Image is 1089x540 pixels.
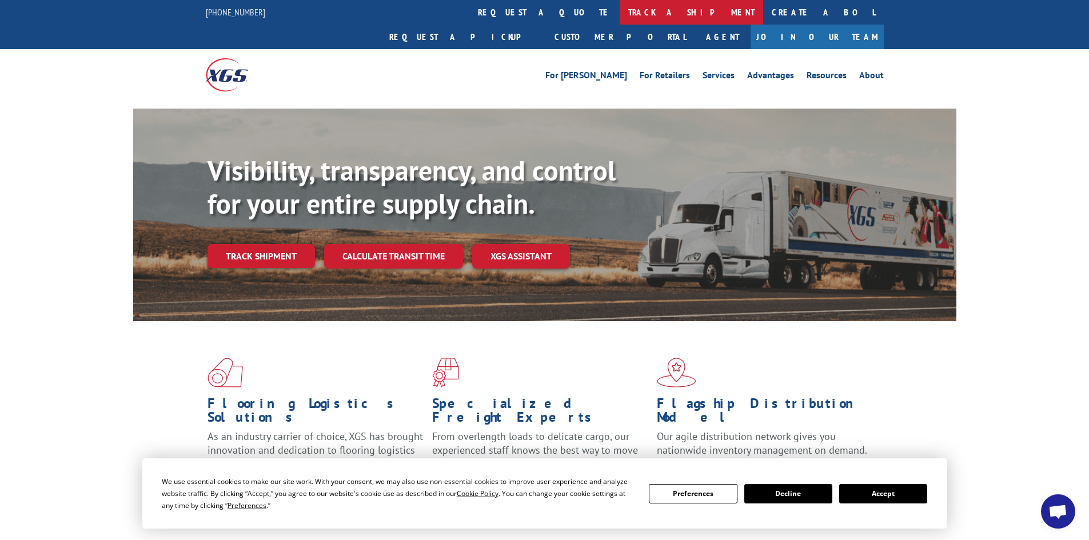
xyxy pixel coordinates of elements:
[695,25,751,49] a: Agent
[432,358,459,387] img: xgs-icon-focused-on-flooring-red
[208,397,424,430] h1: Flooring Logistics Solutions
[208,430,423,470] span: As an industry carrier of choice, XGS has brought innovation and dedication to flooring logistics...
[472,244,570,269] a: XGS ASSISTANT
[657,358,696,387] img: xgs-icon-flagship-distribution-model-red
[228,501,266,510] span: Preferences
[657,397,873,430] h1: Flagship Distribution Model
[744,484,832,503] button: Decline
[747,71,794,83] a: Advantages
[703,71,735,83] a: Services
[432,397,648,430] h1: Specialized Freight Experts
[839,484,927,503] button: Accept
[208,153,616,221] b: Visibility, transparency, and control for your entire supply chain.
[162,475,635,511] div: We use essential cookies to make our site work. With your consent, we may also use non-essential ...
[142,458,947,529] div: Cookie Consent Prompt
[381,25,546,49] a: Request a pickup
[208,244,315,268] a: Track shipment
[457,489,498,498] span: Cookie Policy
[657,430,867,457] span: Our agile distribution network gives you nationwide inventory management on demand.
[432,430,648,481] p: From overlength loads to delicate cargo, our experienced staff knows the best way to move your fr...
[751,25,884,49] a: Join Our Team
[640,71,690,83] a: For Retailers
[208,358,243,387] img: xgs-icon-total-supply-chain-intelligence-red
[324,244,463,269] a: Calculate transit time
[649,484,737,503] button: Preferences
[546,25,695,49] a: Customer Portal
[859,71,884,83] a: About
[545,71,627,83] a: For [PERSON_NAME]
[1041,494,1075,529] div: Open chat
[206,6,265,18] a: [PHONE_NUMBER]
[807,71,847,83] a: Resources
